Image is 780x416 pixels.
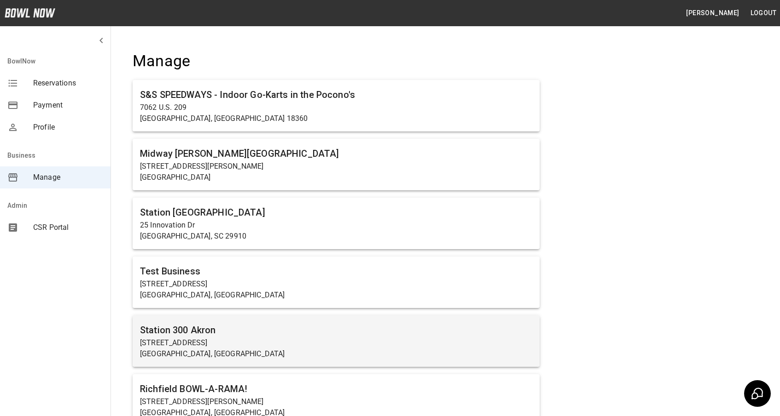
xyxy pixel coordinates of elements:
p: [GEOGRAPHIC_DATA], [GEOGRAPHIC_DATA] [140,348,532,359]
span: Profile [33,122,103,133]
p: [STREET_ADDRESS] [140,337,532,348]
h6: Test Business [140,264,532,279]
p: [STREET_ADDRESS] [140,279,532,290]
h6: S&S SPEEDWAYS - Indoor Go-Karts in the Pocono's [140,87,532,102]
p: [GEOGRAPHIC_DATA] [140,172,532,183]
button: Logout [747,5,780,22]
p: [STREET_ADDRESS][PERSON_NAME] [140,161,532,172]
h6: Station [GEOGRAPHIC_DATA] [140,205,532,220]
p: 7062 U.S. 209 [140,102,532,113]
span: Payment [33,100,103,111]
span: Reservations [33,78,103,89]
p: [GEOGRAPHIC_DATA], [GEOGRAPHIC_DATA] 18360 [140,113,532,124]
p: [GEOGRAPHIC_DATA], [GEOGRAPHIC_DATA] [140,290,532,301]
img: logo [5,8,55,17]
h6: Richfield BOWL-A-RAMA! [140,382,532,396]
p: [GEOGRAPHIC_DATA], SC 29910 [140,231,532,242]
h4: Manage [133,51,540,71]
h6: Station 300 Akron [140,323,532,337]
p: [STREET_ADDRESS][PERSON_NAME] [140,396,532,407]
span: Manage [33,172,103,183]
p: 25 Innovation Dr [140,220,532,231]
button: [PERSON_NAME] [682,5,743,22]
span: CSR Portal [33,222,103,233]
h6: Midway [PERSON_NAME][GEOGRAPHIC_DATA] [140,146,532,161]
